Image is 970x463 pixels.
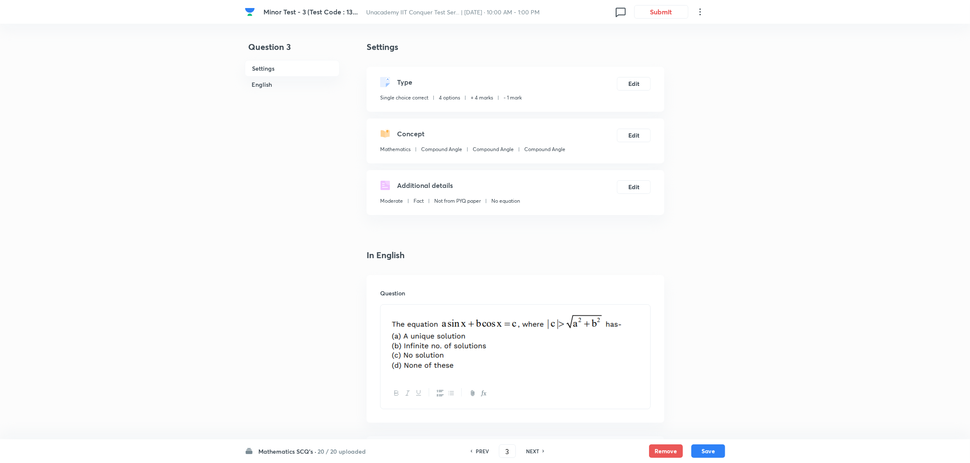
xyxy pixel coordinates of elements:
[258,447,316,456] h6: Mathematics SCQ's ·
[380,146,411,153] p: Mathematics
[691,444,725,458] button: Save
[367,8,540,16] span: Unacademy IIT Conquer Test Ser... | [DATE] · 10:00 AM - 1:00 PM
[397,77,412,87] h5: Type
[318,447,366,456] h6: 20 / 20 uploaded
[504,94,522,102] p: - 1 mark
[380,94,428,102] p: Single choice correct
[526,447,539,455] h6: NEXT
[439,94,460,102] p: 4 options
[421,146,462,153] p: Compound Angle
[263,7,358,16] span: Minor Test - 3 (Test Code : 13...
[387,310,623,370] img: 30-08-25-04:07:48-AM
[245,41,340,60] h4: Question 3
[473,146,514,153] p: Compound Angle
[380,197,403,205] p: Moderate
[245,77,340,92] h6: English
[434,197,481,205] p: Not from PYQ paper
[380,180,390,190] img: questionDetails.svg
[380,77,390,87] img: questionType.svg
[397,129,425,139] h5: Concept
[491,197,520,205] p: No equation
[367,41,664,53] h4: Settings
[617,129,651,142] button: Edit
[617,77,651,91] button: Edit
[380,129,390,139] img: questionConcept.svg
[634,5,688,19] button: Submit
[397,180,453,190] h5: Additional details
[414,197,424,205] p: Fact
[649,444,683,458] button: Remove
[471,94,493,102] p: + 4 marks
[524,146,565,153] p: Compound Angle
[617,180,651,194] button: Edit
[380,289,651,298] h6: Question
[245,7,257,17] a: Company Logo
[245,7,255,17] img: Company Logo
[367,249,664,262] h4: In English
[245,60,340,77] h6: Settings
[476,447,489,455] h6: PREV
